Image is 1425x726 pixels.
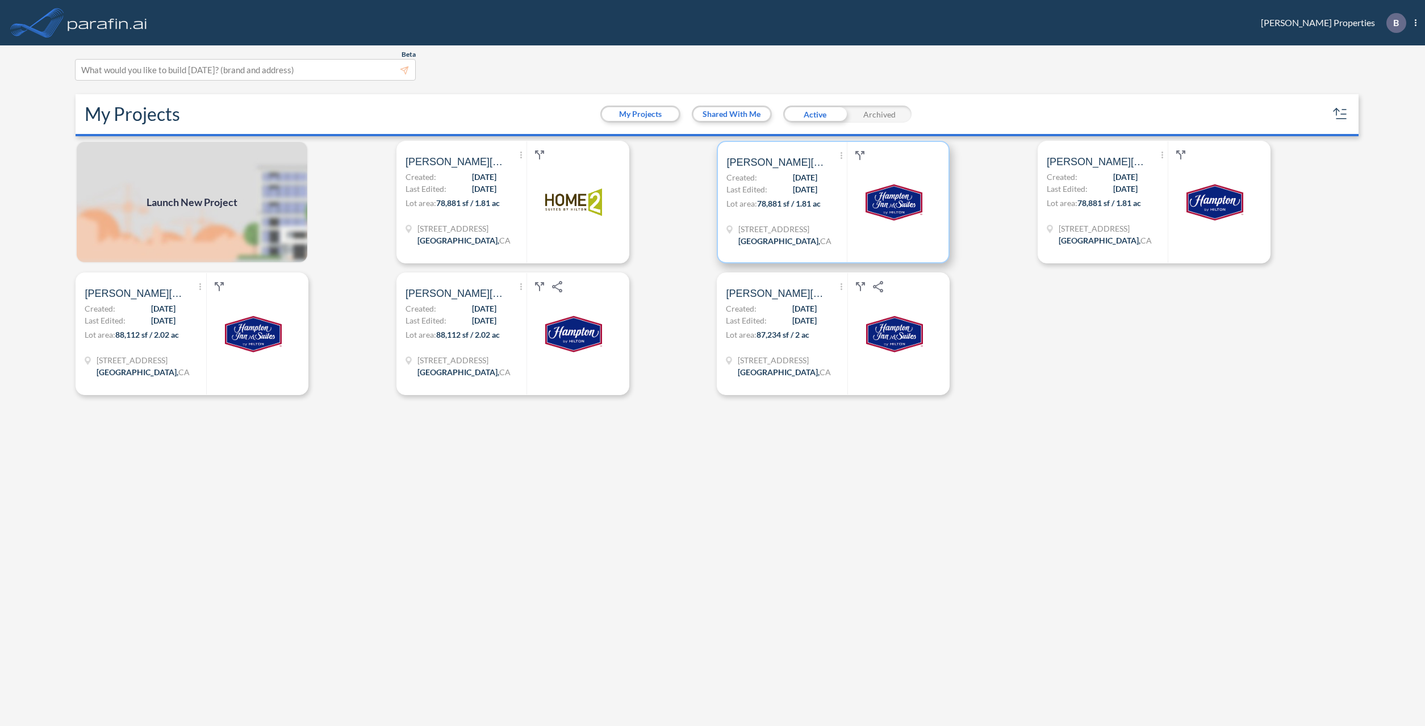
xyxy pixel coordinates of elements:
[726,156,829,169] span: Bolthouse Hotel
[757,199,821,208] span: 78,881 sf / 1.81 ac
[712,141,1033,263] a: [PERSON_NAME][GEOGRAPHIC_DATA]Created:[DATE]Last Edited:[DATE]Lot area:78,881 sf / 1.81 ac[STREET...
[85,287,187,300] span: Bolthouse Hotel
[417,236,499,245] span: [GEOGRAPHIC_DATA] ,
[406,183,446,195] span: Last Edited:
[406,330,436,339] span: Lot area:
[472,303,496,314] span: [DATE]
[757,330,809,339] span: 87,234 sf / 2 ac
[115,330,179,339] span: 88,112 sf / 2.02 ac
[97,366,190,378] div: Bakersfield, CA
[406,287,508,300] span: Bolthouse Hotel
[847,106,912,123] div: Archived
[820,236,831,246] span: CA
[417,223,511,234] span: 3443 Buena Vista Rd
[417,234,511,246] div: Bakersfield, CA
[1113,171,1138,183] span: [DATE]
[1047,171,1077,183] span: Created:
[417,367,499,377] span: [GEOGRAPHIC_DATA] ,
[602,107,679,121] button: My Projects
[1077,198,1141,208] span: 78,881 sf / 1.81 ac
[406,198,436,208] span: Lot area:
[738,223,831,235] span: 3443 Buena Vista Rd
[178,367,190,377] span: CA
[76,141,308,263] img: add
[499,236,511,245] span: CA
[726,199,757,208] span: Lot area:
[793,183,817,195] span: [DATE]
[726,171,757,183] span: Created:
[151,303,175,314] span: [DATE]
[738,366,831,378] div: Bakersfield, CA
[738,235,831,247] div: Bakersfield, CA
[417,354,511,366] span: 3443 Buena Vista Rd
[783,106,847,123] div: Active
[436,330,500,339] span: 88,112 sf / 2.02 ac
[866,174,922,230] img: logo
[1047,198,1077,208] span: Lot area:
[406,303,436,314] span: Created:
[726,183,767,195] span: Last Edited:
[406,314,446,326] span: Last Edited:
[402,50,416,59] span: Beta
[726,314,767,326] span: Last Edited:
[472,171,496,183] span: [DATE]
[738,354,831,366] span: 3443 Buena Vista Rd
[97,354,190,366] span: 3443 Buena Vista Rd
[392,272,713,395] a: [PERSON_NAME][GEOGRAPHIC_DATA]Created:[DATE]Last Edited:[DATE]Lot area:88,112 sf / 2.02 ac[STREET...
[97,367,178,377] span: [GEOGRAPHIC_DATA] ,
[738,367,820,377] span: [GEOGRAPHIC_DATA] ,
[406,155,508,169] span: Bolthouse Hotel
[1186,174,1243,230] img: logo
[726,330,757,339] span: Lot area:
[151,314,175,326] span: [DATE]
[693,107,770,121] button: Shared With Me
[1047,183,1088,195] span: Last Edited:
[1113,183,1138,195] span: [DATE]
[1393,18,1399,28] p: B
[726,303,757,314] span: Created:
[1047,155,1149,169] span: Bolthouse Hotel
[225,305,282,362] img: logo
[1059,234,1152,246] div: Bakersfield, CA
[545,174,602,230] img: logo
[1331,105,1349,123] button: sort
[71,272,392,395] a: [PERSON_NAME][GEOGRAPHIC_DATA]Created:[DATE]Last Edited:[DATE]Lot area:88,112 sf / 2.02 ac[STREET...
[436,198,500,208] span: 78,881 sf / 1.81 ac
[726,287,828,300] span: Bolthouse Hotel
[792,303,817,314] span: [DATE]
[85,103,180,125] h2: My Projects
[76,141,308,263] a: Launch New Project
[820,367,831,377] span: CA
[499,367,511,377] span: CA
[472,314,496,326] span: [DATE]
[792,314,817,326] span: [DATE]
[1140,236,1152,245] span: CA
[866,305,923,362] img: logo
[85,330,115,339] span: Lot area:
[147,195,237,210] span: Launch New Project
[65,11,149,34] img: logo
[417,366,511,378] div: Bakersfield, CA
[85,303,115,314] span: Created:
[85,314,126,326] span: Last Edited:
[793,171,817,183] span: [DATE]
[738,236,820,246] span: [GEOGRAPHIC_DATA] ,
[1059,223,1152,234] span: 3443 Buena Vista Rd
[392,141,713,263] a: [PERSON_NAME][GEOGRAPHIC_DATA]Created:[DATE]Last Edited:[DATE]Lot area:78,881 sf / 1.81 ac[STREET...
[1244,13,1416,33] div: [PERSON_NAME] Properties
[1033,141,1354,263] a: [PERSON_NAME][GEOGRAPHIC_DATA]Created:[DATE]Last Edited:[DATE]Lot area:78,881 sf / 1.81 ac[STREET...
[545,305,602,362] img: logo
[472,183,496,195] span: [DATE]
[712,272,1033,395] a: [PERSON_NAME][GEOGRAPHIC_DATA]Created:[DATE]Last Edited:[DATE]Lot area:87,234 sf / 2 ac[STREET_AD...
[406,171,436,183] span: Created:
[1059,236,1140,245] span: [GEOGRAPHIC_DATA] ,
